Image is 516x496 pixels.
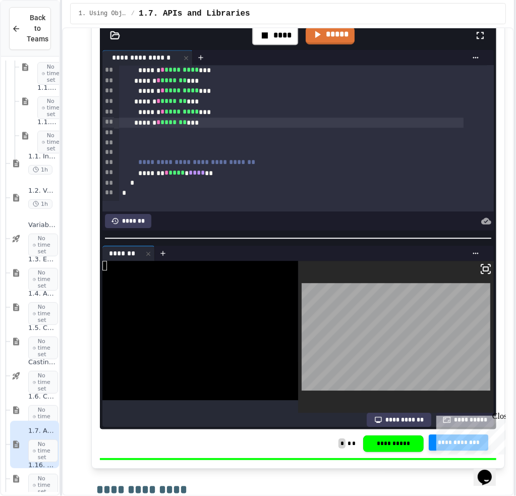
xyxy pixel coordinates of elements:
span: / [131,10,135,18]
span: 1.4. Assignment and Input [28,290,57,298]
span: 1. Using Objects and Methods [79,10,127,18]
span: Variables and Data Types - Quiz [28,221,57,230]
span: 1h [28,165,52,175]
iframe: chat widget [432,412,506,455]
span: 1.1. Introduction to Algorithms, Programming, and Compilers [28,152,57,161]
span: 1.7. APIs and Libraries [139,8,250,20]
button: Back to Teams [9,7,51,50]
span: Casting and Ranges of variables - Quiz [28,358,57,367]
span: No time set [28,371,58,394]
div: Chat with us now!Close [4,4,70,64]
span: 1.7. APIs and Libraries [28,427,57,435]
span: 1h [28,199,52,209]
span: No time set [37,62,67,85]
span: No time set [28,439,58,463]
span: 1.1.5. Growth Mindset and Pair Programming [37,84,57,92]
span: No time set [28,234,58,257]
span: No time set [28,337,58,360]
span: 1.3. Expressions and Output [New] [28,255,57,264]
span: No time set [28,302,58,325]
span: 1.1.6. Pretest for the AP CSA Exam [37,118,57,127]
span: No time set [28,405,58,428]
span: No time set [37,96,67,120]
span: 1.5. Casting and Ranges of Values [28,324,57,333]
span: No time set [37,131,67,154]
span: 1.2. Variables and Data Types [28,187,57,195]
span: Back to Teams [27,13,48,44]
span: 1.6. Compound Assignment Operators [28,393,57,401]
span: 1.16. Unit Summary 1a (1.1-1.6) [28,461,57,470]
iframe: chat widget [474,456,506,486]
span: No time set [28,268,58,291]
